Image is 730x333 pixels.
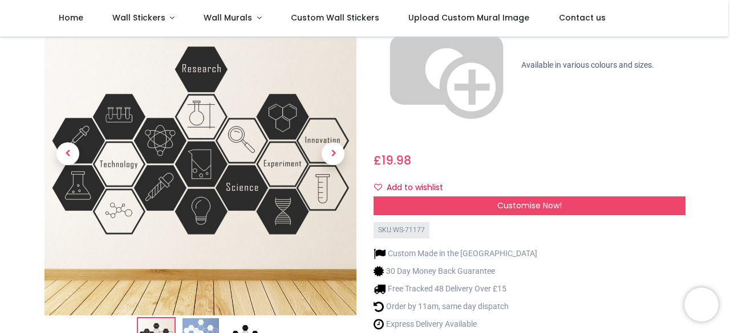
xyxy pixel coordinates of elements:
span: Customise Now! [497,200,562,211]
span: £ [374,152,411,168]
a: Next [310,49,356,259]
img: Science & Technology Symbols School Classroom Decor Wall Sticker [44,4,356,315]
span: Next [322,142,344,165]
li: Order by 11am, same day dispatch [374,301,537,313]
span: Home [59,12,83,23]
a: Previous [44,49,91,259]
span: 19.98 [382,152,411,168]
li: 30 Day Money Back Guarantee [374,265,537,277]
li: Express Delivery Available [374,318,537,330]
div: SKU: WS-71177 [374,222,429,239]
span: Wall Stickers [112,12,165,23]
li: Custom Made in the [GEOGRAPHIC_DATA] [374,248,537,260]
button: Add to wishlistAdd to wishlist [374,178,453,198]
i: Add to wishlist [374,183,382,191]
span: Previous [56,142,79,165]
span: Upload Custom Mural Image [408,12,529,23]
span: Available in various colours and sizes. [521,60,654,69]
li: Free Tracked 48 Delivery Over £15 [374,283,537,295]
iframe: Brevo live chat [684,287,719,322]
span: Wall Murals [204,12,252,23]
span: Custom Wall Stickers [291,12,379,23]
span: Contact us [559,12,606,23]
